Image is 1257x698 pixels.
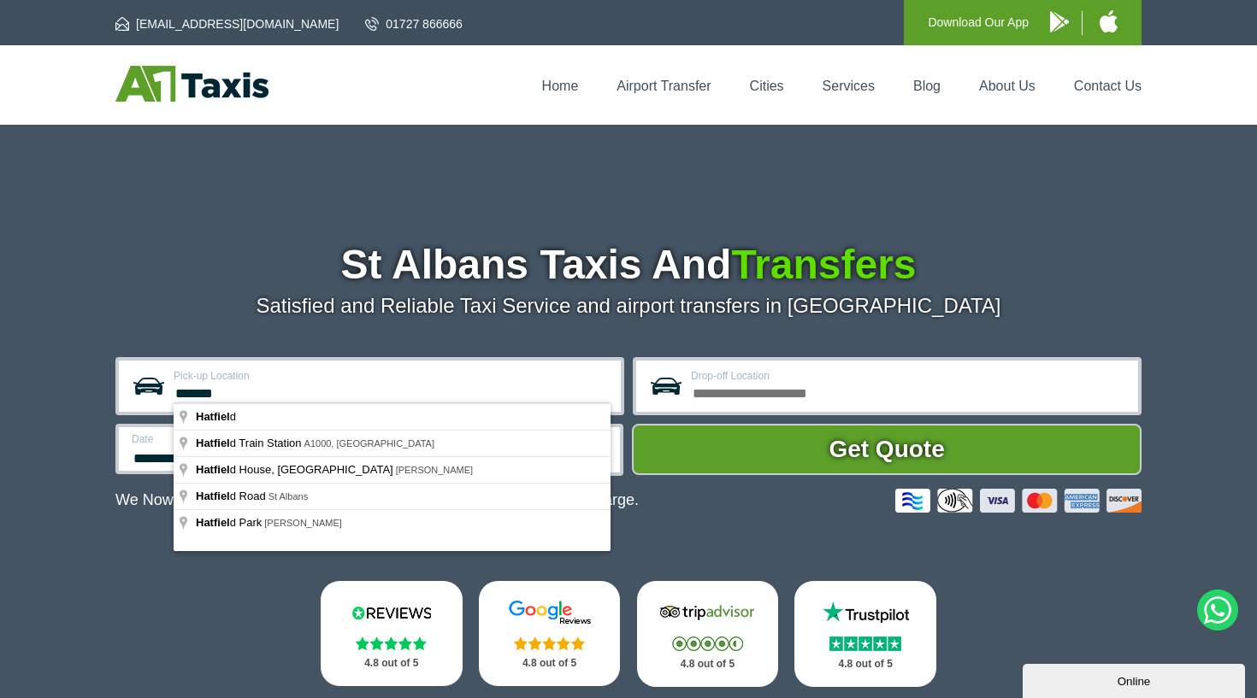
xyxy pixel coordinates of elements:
img: A1 Taxis St Albans LTD [115,66,269,102]
span: Hatfiel [196,490,230,502]
span: A1000, [GEOGRAPHIC_DATA] [304,438,434,449]
a: Airport Transfer [617,79,711,93]
span: [PERSON_NAME] [396,465,473,475]
span: Hatfiel [196,463,230,476]
label: Pick-up Location [174,371,611,381]
a: Google Stars 4.8 out of 5 [479,581,621,686]
span: d Road [196,490,269,502]
img: Stars [829,636,901,651]
a: Contact Us [1074,79,1142,93]
span: d [196,410,239,423]
p: 4.8 out of 5 [656,654,760,675]
img: Stars [672,636,743,651]
span: [PERSON_NAME] [264,518,341,528]
label: Date [132,434,351,444]
img: A1 Taxis Android App [1050,11,1069,32]
a: Home [542,79,579,93]
p: 4.8 out of 5 [498,653,602,674]
button: Get Quote [632,424,1142,475]
img: Stars [356,636,427,650]
img: Trustpilot [814,600,917,625]
img: Stars [514,636,585,650]
span: d House, [GEOGRAPHIC_DATA] [196,463,396,476]
a: Tripadvisor Stars 4.8 out of 5 [637,581,779,687]
span: Hatfiel [196,410,230,423]
span: d Train Station [196,437,304,449]
a: Trustpilot Stars 4.8 out of 5 [794,581,936,687]
a: Blog [913,79,941,93]
p: 4.8 out of 5 [813,654,918,675]
a: About Us [979,79,1036,93]
span: St Albans [269,491,308,502]
a: 01727 866666 [365,15,463,32]
span: d Park [196,516,264,529]
p: 4.8 out of 5 [339,653,444,674]
img: Reviews.io [340,600,443,625]
p: Download Our App [928,12,1029,33]
label: Drop-off Location [691,371,1128,381]
img: Google [499,600,601,625]
a: Services [823,79,875,93]
p: We Now Accept Card & Contactless Payment In [115,491,639,509]
span: Transfers [731,242,916,287]
span: Hatfiel [196,516,230,529]
iframe: chat widget [1023,660,1248,698]
span: Hatfiel [196,437,230,449]
a: Reviews.io Stars 4.8 out of 5 [321,581,463,686]
a: [EMAIL_ADDRESS][DOMAIN_NAME] [115,15,339,32]
img: A1 Taxis iPhone App [1100,10,1118,32]
h1: St Albans Taxis And [115,244,1142,285]
a: Cities [750,79,784,93]
p: Satisfied and Reliable Taxi Service and airport transfers in [GEOGRAPHIC_DATA] [115,294,1142,318]
img: Credit And Debit Cards [895,489,1142,513]
img: Tripadvisor [656,600,758,625]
